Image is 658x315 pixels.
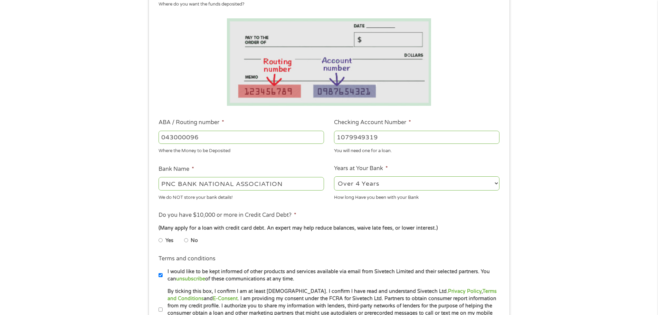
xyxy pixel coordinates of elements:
[334,145,499,155] div: You will need one for a loan.
[159,131,324,144] input: 263177916
[334,119,411,126] label: Checking Account Number
[165,237,173,244] label: Yes
[159,212,296,219] label: Do you have $10,000 or more in Credit Card Debt?
[334,192,499,201] div: How long Have you been with your Bank
[334,165,388,172] label: Years at Your Bank
[159,192,324,201] div: We do NOT store your bank details!
[176,276,205,282] a: unsubscribe
[163,268,502,283] label: I would like to be kept informed of other products and services available via email from Sivetech...
[213,296,238,302] a: E-Consent
[448,288,481,294] a: Privacy Policy
[191,237,198,244] label: No
[159,166,194,173] label: Bank Name
[227,18,431,106] img: Routing number location
[159,145,324,155] div: Where the Money to be Deposited
[159,119,224,126] label: ABA / Routing number
[159,255,216,262] label: Terms and conditions
[334,131,499,144] input: 345634636
[159,224,499,232] div: (Many apply for a loan with credit card debt. An expert may help reduce balances, waive late fees...
[168,288,497,302] a: Terms and Conditions
[159,1,494,8] div: Where do you want the funds deposited?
